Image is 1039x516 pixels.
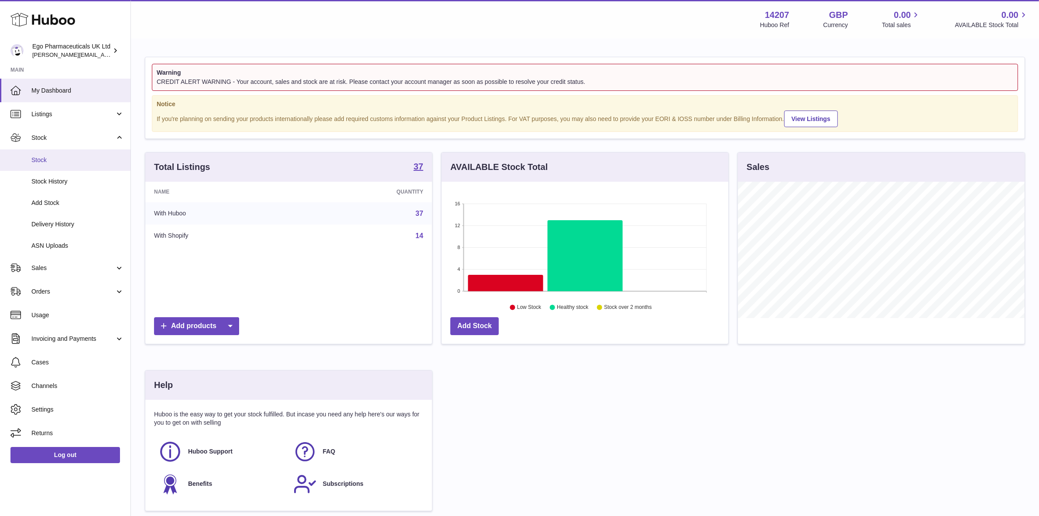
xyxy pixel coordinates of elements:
[450,317,499,335] a: Add Stock
[31,156,124,164] span: Stock
[31,87,124,95] span: My Dashboard
[293,472,419,496] a: Subscriptions
[157,110,1013,128] div: If you're planning on sending your products internationally please add required customs informati...
[157,78,1013,86] div: CREDIT ALERT WARNING - Your account, sales and stock are at risk. Please contact your account man...
[747,161,769,173] h3: Sales
[455,201,460,207] text: 16
[882,9,921,29] a: 0.00 Total sales
[1001,9,1018,21] span: 0.00
[293,440,419,464] a: FAQ
[188,447,233,456] span: Huboo Support
[823,21,848,29] div: Currency
[145,182,300,202] th: Name
[300,182,432,202] th: Quantity
[765,9,789,21] strong: 14207
[323,480,363,488] span: Subscriptions
[158,472,285,496] a: Benefits
[31,429,124,437] span: Returns
[154,317,239,335] a: Add products
[157,69,1013,77] strong: Warning
[154,161,210,173] h3: Total Listings
[31,242,124,250] span: ASN Uploads
[450,161,548,173] h3: AVAILABLE Stock Total
[829,9,848,21] strong: GBP
[31,335,115,343] span: Invoicing and Payments
[415,210,423,217] a: 37
[31,220,124,229] span: Delivery History
[154,410,423,427] p: Huboo is the easy way to get your stock fulfilled. But incase you need any help here's our ways f...
[955,9,1029,29] a: 0.00 AVAILABLE Stock Total
[154,379,173,391] h3: Help
[882,21,921,29] span: Total sales
[415,232,423,239] a: 14
[457,267,460,272] text: 4
[10,447,120,463] a: Log out
[455,223,460,229] text: 12
[31,264,115,272] span: Sales
[32,51,222,58] span: [PERSON_NAME][EMAIL_ADDRESS][PERSON_NAME][DOMAIN_NAME]
[557,305,589,311] text: Healthy stock
[10,44,24,57] img: jane.bates@egopharm.com
[31,110,115,118] span: Listings
[157,100,1013,108] strong: Notice
[323,447,336,456] span: FAQ
[31,287,115,296] span: Orders
[604,305,652,311] text: Stock over 2 months
[457,289,460,294] text: 0
[31,405,124,414] span: Settings
[31,199,124,207] span: Add Stock
[32,42,111,59] div: Ego Pharmaceuticals UK Ltd
[31,177,124,186] span: Stock History
[188,480,212,488] span: Benefits
[31,358,124,367] span: Cases
[457,245,460,250] text: 8
[31,311,124,319] span: Usage
[760,21,789,29] div: Huboo Ref
[784,111,838,127] a: View Listings
[955,21,1029,29] span: AVAILABLE Stock Total
[31,134,115,142] span: Stock
[414,162,423,173] a: 37
[414,162,423,171] strong: 37
[158,440,285,464] a: Huboo Support
[31,382,124,390] span: Channels
[145,202,300,225] td: With Huboo
[145,225,300,247] td: With Shopify
[894,9,911,21] span: 0.00
[517,305,542,311] text: Low Stock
